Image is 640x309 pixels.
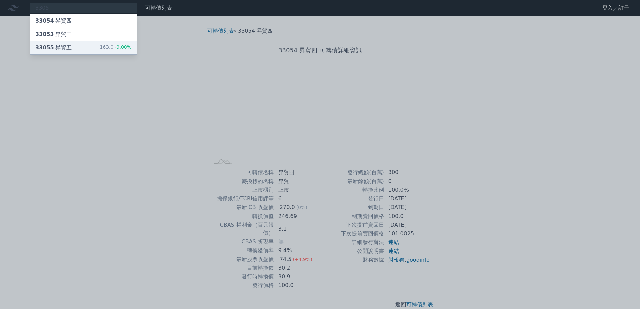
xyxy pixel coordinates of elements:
[35,31,54,37] span: 33053
[35,30,72,38] div: 昇貿三
[35,44,72,52] div: 昇貿五
[35,17,72,25] div: 昇貿四
[113,44,131,50] span: -9.00%
[30,14,137,28] a: 33054昇貿四
[30,28,137,41] a: 33053昇貿三
[30,41,137,54] a: 33055昇貿五 163.0-9.00%
[35,17,54,24] span: 33054
[35,44,54,51] span: 33055
[100,44,131,52] div: 163.0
